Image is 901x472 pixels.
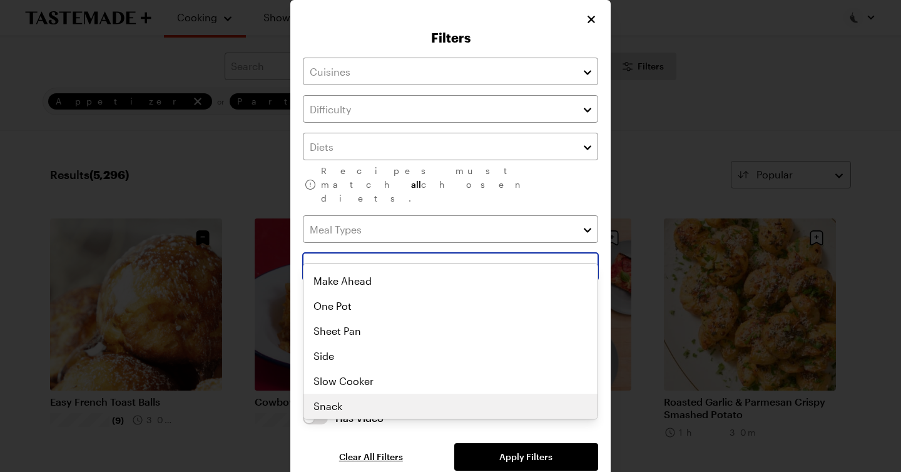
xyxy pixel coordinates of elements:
span: Snack [313,399,342,414]
input: Dish Types (2) [303,253,598,280]
span: One Pot [313,299,352,314]
span: Side [313,349,334,364]
span: Make Ahead [313,274,372,289]
span: Slow Cooker [313,374,374,389]
span: Sheet Pan [313,324,361,339]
